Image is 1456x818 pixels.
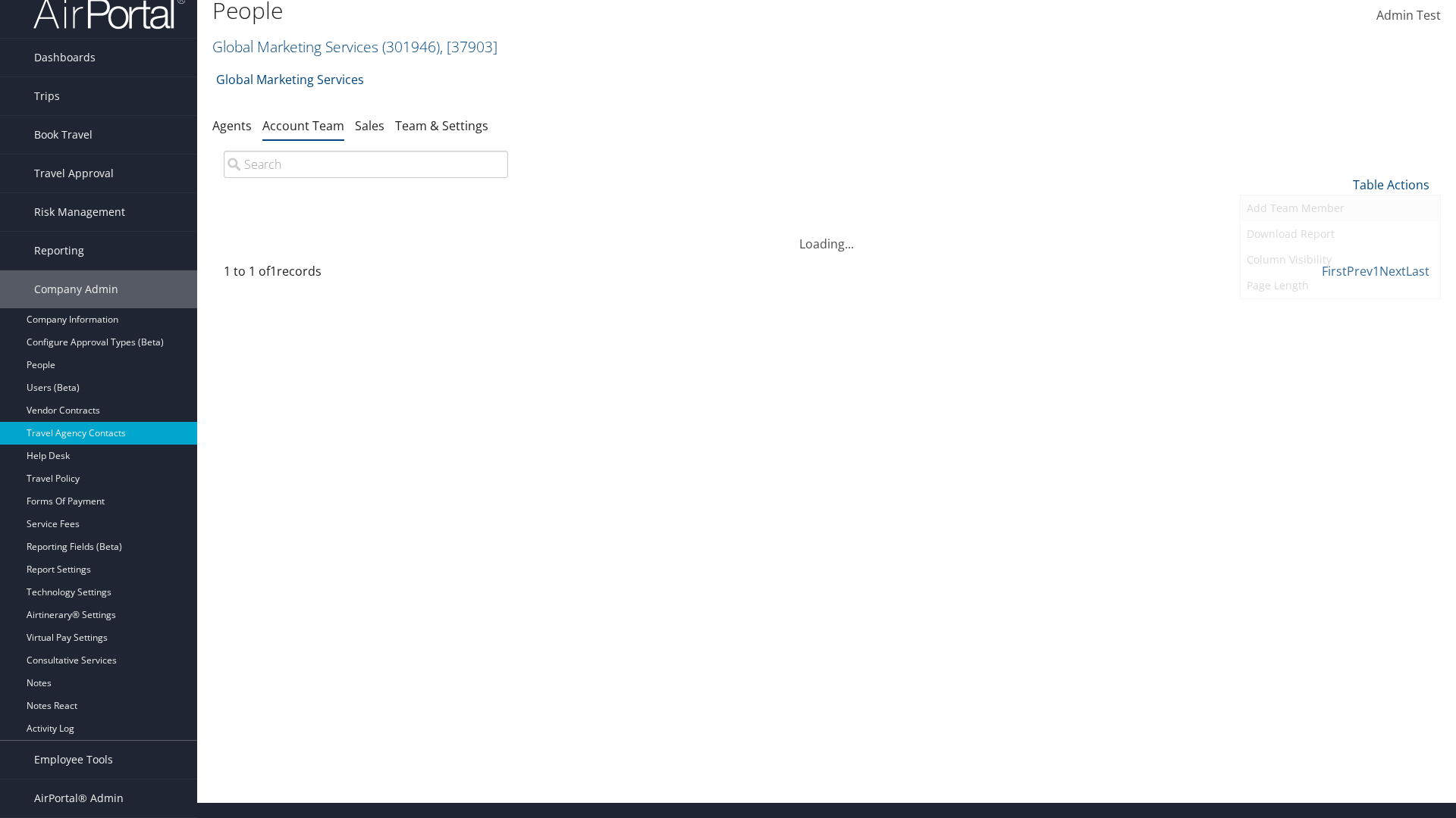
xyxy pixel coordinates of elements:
[34,77,60,115] span: Trips
[1241,273,1440,298] a: Page Length
[34,193,125,231] span: Risk Management
[34,232,84,270] span: Reporting
[34,116,93,154] span: Book Travel
[34,741,113,779] span: Employee Tools
[1241,195,1440,221] a: Add Team Member
[34,155,114,192] span: Travel Approval
[1241,247,1440,273] a: Column Visibility
[34,39,96,76] span: Dashboards
[34,270,118,308] span: Company Admin
[34,779,124,817] span: AirPortal® Admin
[1241,221,1440,247] a: Download Report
